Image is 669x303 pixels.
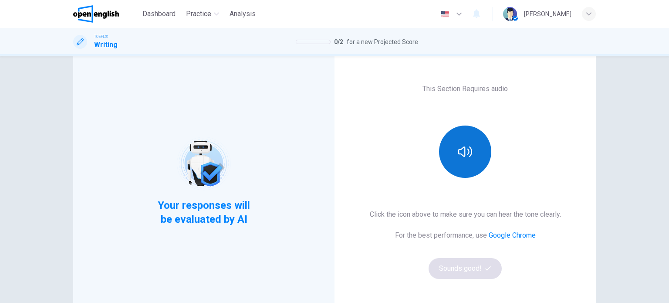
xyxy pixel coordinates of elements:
h6: This Section Requires audio [422,84,508,94]
h1: Writing [94,40,118,50]
button: Dashboard [139,6,179,22]
h6: For the best performance, use [395,230,536,241]
img: Profile picture [503,7,517,21]
img: en [439,11,450,17]
button: Analysis [226,6,259,22]
span: 0 / 2 [334,37,343,47]
span: TOEFL® [94,34,108,40]
span: Your responses will be evaluated by AI [151,198,257,226]
img: OpenEnglish logo [73,5,119,23]
div: [PERSON_NAME] [524,9,571,19]
a: OpenEnglish logo [73,5,139,23]
a: Google Chrome [489,231,536,239]
span: Dashboard [142,9,176,19]
span: Practice [186,9,211,19]
span: for a new Projected Score [347,37,418,47]
span: Analysis [230,9,256,19]
button: Practice [182,6,223,22]
h6: Click the icon above to make sure you can hear the tone clearly. [370,209,561,220]
img: robot icon [176,136,231,191]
